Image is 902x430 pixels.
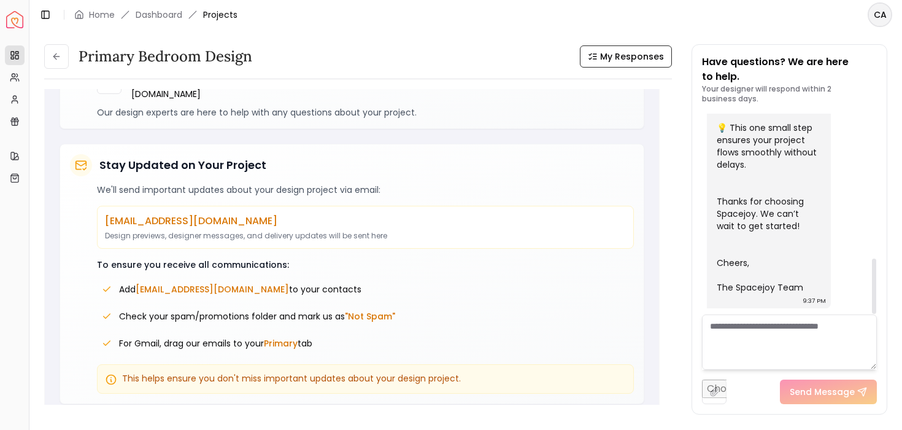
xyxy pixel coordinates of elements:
[99,157,266,174] h5: Stay Updated on Your Project
[600,50,664,63] span: My Responses
[203,9,237,21] span: Projects
[6,11,23,28] a: Spacejoy
[97,106,634,119] p: Our design experts are here to help with any questions about your project.
[136,9,182,21] a: Dashboard
[6,11,23,28] img: Spacejoy Logo
[580,45,672,68] button: My Responses
[79,47,252,66] h3: Primary Bedroom design
[97,184,634,196] p: We'll send important updates about your design project via email:
[119,310,395,322] span: Check your spam/promotions folder and mark us as
[264,337,298,350] span: Primary
[869,4,891,26] span: CA
[97,259,634,271] p: To ensure you receive all communications:
[803,295,826,307] div: 9:37 PM
[119,337,312,350] span: For Gmail, drag our emails to your tab
[122,372,461,385] span: This helps ensure you don't miss important updates about your design project.
[702,84,877,104] p: Your designer will respond within 2 business days.
[702,55,877,84] p: Have questions? We are here to help.
[105,214,626,229] p: [EMAIL_ADDRESS][DOMAIN_NAME]
[868,2,892,27] button: CA
[136,283,289,295] span: [EMAIL_ADDRESS][DOMAIN_NAME]
[74,9,237,21] nav: breadcrumb
[119,283,361,295] span: Add to your contacts
[345,310,395,322] span: "Not Spam"
[105,231,626,241] p: Design previews, designer messages, and delivery updates will be sent here
[89,9,115,21] a: Home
